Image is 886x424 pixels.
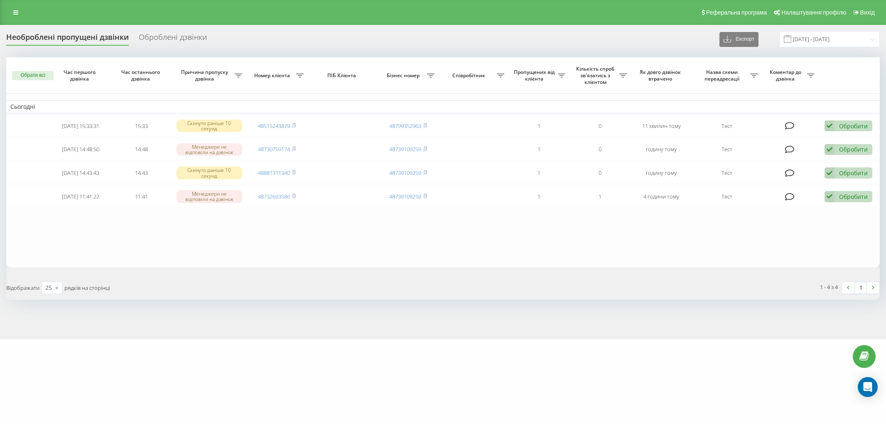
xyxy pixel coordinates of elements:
[692,138,762,160] td: Тест
[6,33,129,46] div: Необроблені пропущені дзвінки
[50,138,111,160] td: [DATE] 14:48:50
[513,69,558,82] span: Пропущених від клієнта
[177,190,242,203] div: Менеджери не відповіли на дзвінок
[389,193,421,200] a: 48739109259
[631,186,692,208] td: 4 години тому
[250,72,296,79] span: Номер клієнта
[177,167,242,179] div: Скинуто раніше 10 секунд
[631,162,692,184] td: годину тому
[6,284,39,292] span: Відображати
[508,162,569,184] td: 1
[631,138,692,160] td: годину тому
[111,162,172,184] td: 14:43
[177,143,242,156] div: Менеджери не відповіли на дзвінок
[111,115,172,137] td: 15:33
[50,115,111,137] td: [DATE] 15:33:31
[706,9,767,16] span: Реферальна програма
[638,69,685,82] span: Як довго дзвінок втрачено
[57,69,104,82] span: Час першого дзвінка
[382,72,427,79] span: Бізнес номер
[45,284,52,292] div: 25
[118,69,165,82] span: Час останнього дзвінка
[692,115,762,137] td: Тест
[860,9,875,16] span: Вихід
[508,138,569,160] td: 1
[854,282,867,294] a: 1
[12,71,54,80] button: Обрати всі
[111,186,172,208] td: 11:41
[692,162,762,184] td: Тест
[389,169,421,176] a: 48739109259
[177,69,235,82] span: Причина пропуску дзвінка
[839,122,868,130] div: Обробити
[569,186,631,208] td: 1
[839,193,868,201] div: Обробити
[839,169,868,177] div: Обробити
[64,284,110,292] span: рядків на сторінці
[389,122,421,130] a: 48799352963
[781,9,846,16] span: Налаштування профілю
[50,186,111,208] td: [DATE] 11:41:22
[258,193,290,200] a: 48732693586
[315,72,370,79] span: ПІБ Клієнта
[839,145,868,153] div: Обробити
[508,186,569,208] td: 1
[177,120,242,132] div: Скинуто раніше 10 секунд
[258,122,290,130] a: 48515243879
[858,377,878,397] div: Open Intercom Messenger
[574,66,619,85] span: Кількість спроб зв'язатись з клієнтом
[443,72,497,79] span: Співробітник
[389,145,421,153] a: 48739109259
[696,69,750,82] span: Назва схеми переадресації
[139,33,207,46] div: Оброблені дзвінки
[508,115,569,137] td: 1
[569,162,631,184] td: 0
[258,145,290,153] a: 48730759174
[258,169,290,176] a: 48881311340
[631,115,692,137] td: 11 хвилин тому
[50,162,111,184] td: [DATE] 14:43:43
[569,138,631,160] td: 0
[111,138,172,160] td: 14:48
[820,283,838,291] div: 1 - 4 з 4
[719,32,758,47] button: Експорт
[692,186,762,208] td: Тест
[766,69,807,82] span: Коментар до дзвінка
[6,100,880,113] td: Сьогодні
[569,115,631,137] td: 0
